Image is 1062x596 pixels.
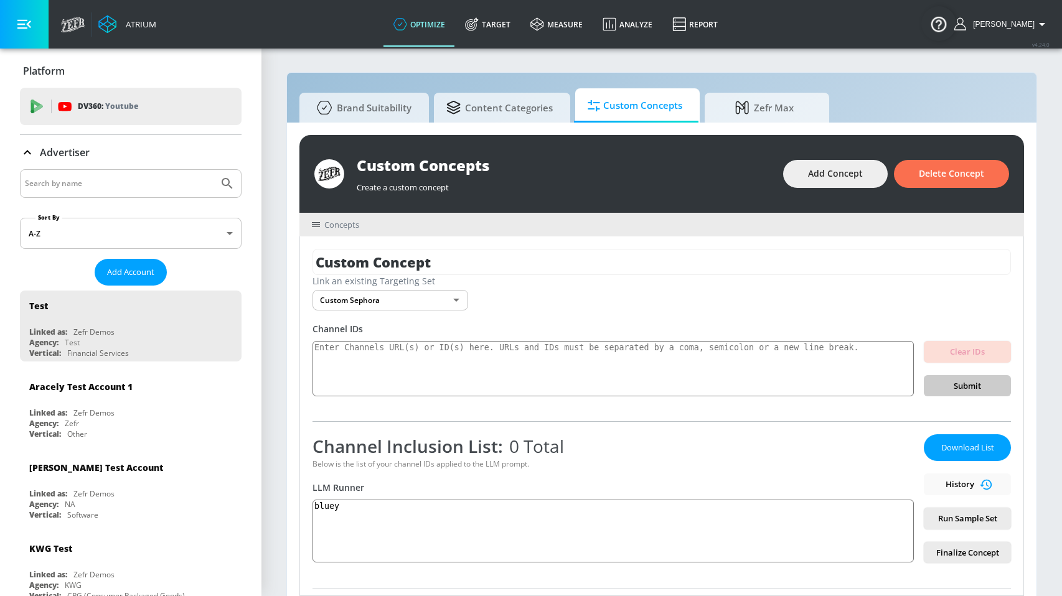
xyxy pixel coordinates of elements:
div: Custom Sephora [312,290,468,310]
div: Software [67,510,98,520]
button: Finalize Concept [924,542,1011,564]
div: Aracely Test Account 1Linked as:Zefr DemosAgency:ZefrVertical:Other [20,371,242,442]
div: Zefr [65,418,79,429]
span: Delete Concept [919,166,984,182]
span: [PERSON_NAME] [968,20,1035,29]
p: Platform [23,64,65,78]
span: Clear IDs [934,345,1001,359]
div: Zefr Demos [73,569,115,580]
div: Agency: [29,580,59,590]
div: Vertical: [29,510,61,520]
button: [PERSON_NAME] [954,17,1050,32]
textarea: bluey [312,500,914,562]
div: A-Z [20,218,242,249]
button: Download List [924,434,1011,461]
div: DV360: Youtube [20,88,242,125]
label: Sort By [35,213,62,221]
div: Test [65,337,80,348]
div: Vertical: [29,429,61,439]
input: Search by name [25,175,214,192]
p: Youtube [105,100,138,113]
div: Custom Concepts [357,155,771,175]
div: Zefr Demos [73,488,115,499]
div: Linked as: [29,407,67,418]
span: Content Categories [446,93,553,123]
div: Zefr Demos [73,327,115,337]
div: Create a custom concept [357,175,771,193]
div: Agency: [29,418,59,429]
span: Custom Concepts [588,91,682,121]
div: Link an existing Targeting Set [312,275,1011,287]
a: optimize [383,2,455,47]
a: Target [455,2,520,47]
div: [PERSON_NAME] Test AccountLinked as:Zefr DemosAgency:NAVertical:Software [20,452,242,523]
a: Atrium [98,15,156,34]
p: DV360: [78,100,138,113]
a: measure [520,2,593,47]
div: Zefr Demos [73,407,115,418]
div: TestLinked as:Zefr DemosAgency:TestVertical:Financial Services [20,291,242,361]
div: Below is the list of your channel IDs applied to the LLM prompt. [312,459,914,469]
div: KWG Test [29,542,72,554]
span: Run Sample Set [934,511,1001,526]
p: Advertiser [40,146,90,159]
div: Aracely Test Account 1 [29,381,133,393]
button: Clear IDs [924,341,1011,363]
div: NA [65,499,75,510]
span: Zefr Max [717,93,812,123]
span: Add Concept [808,166,863,182]
div: Channel IDs [312,323,1011,335]
a: Analyze [593,2,662,47]
div: Test [29,300,48,312]
a: Report [662,2,728,47]
span: 0 Total [503,434,564,458]
div: Linked as: [29,327,67,337]
div: Other [67,429,87,439]
button: Run Sample Set [924,508,1011,529]
div: LLM Runner [312,482,914,493]
button: Add Concept [783,160,888,188]
div: Financial Services [67,348,129,358]
div: Agency: [29,499,59,510]
div: KWG [65,580,82,590]
div: Linked as: [29,488,67,499]
button: Open Resource Center [921,6,956,41]
div: Platform [20,54,242,88]
span: v 4.24.0 [1032,41,1050,48]
span: Add Account [107,265,154,279]
div: [PERSON_NAME] Test Account [29,462,163,473]
span: Brand Suitability [312,93,411,123]
span: Download List [936,440,999,455]
div: Linked as: [29,569,67,580]
div: Channel Inclusion List: [312,434,914,458]
div: Atrium [121,19,156,30]
div: Advertiser [20,135,242,170]
button: Delete Concept [894,160,1009,188]
span: Concepts [324,219,359,230]
div: Agency: [29,337,59,348]
div: Concepts [312,219,359,230]
span: Finalize Concept [934,546,1001,560]
button: Add Account [95,259,167,286]
div: Vertical: [29,348,61,358]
